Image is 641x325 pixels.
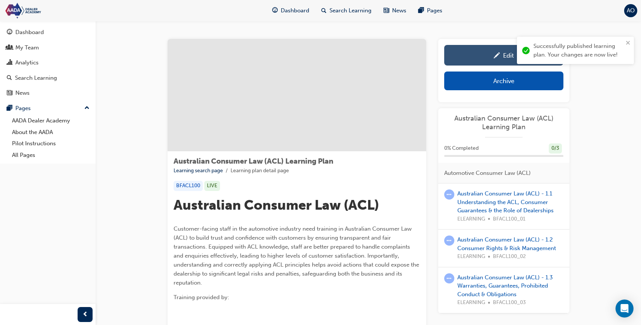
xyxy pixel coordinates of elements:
[7,105,12,112] span: pages-icon
[174,157,333,165] span: Australian Consumer Law (ACL) Learning Plan
[7,29,12,36] span: guage-icon
[412,3,448,18] a: pages-iconPages
[493,77,514,85] div: Archive
[7,75,12,82] span: search-icon
[392,6,406,15] span: News
[624,4,637,17] button: AO
[3,24,93,101] button: DashboardMy TeamAnalyticsSearch LearningNews
[418,6,424,15] span: pages-icon
[329,6,371,15] span: Search Learning
[444,114,563,131] a: Australian Consumer Law (ACL) Learning Plan
[626,40,631,48] button: close
[3,71,93,85] a: Search Learning
[493,298,526,307] span: BFACL100_03
[9,138,93,149] a: Pilot Instructions
[444,236,454,246] span: learningRecordVerb_ATTEMPT-icon
[533,42,623,59] div: Successfully published learning plan. Your changes are now live!
[457,236,556,252] a: Australian Consumer Law (ACL) - 1.2 Consumer Rights & Risk Management
[457,274,553,298] a: Australian Consumer Law (ACL) - 1.3 Warranties, Guarantees, Prohibited Conduct & Obligations
[383,6,389,15] span: news-icon
[444,189,454,200] span: learningRecordVerb_ATTEMPT-icon
[3,56,93,70] a: Analytics
[457,190,554,214] a: Australian Consumer Law (ACL) - 1.1 Understanding the ACL, Consumer Guarantees & the Role of Deal...
[616,300,634,318] div: Open Intercom Messenger
[444,144,479,153] span: 0 % Completed
[457,215,485,224] span: ELEARNING
[7,60,12,66] span: chart-icon
[493,215,526,224] span: BFACL100_01
[444,169,531,177] span: Automotive Consumer Law (ACL)
[3,101,93,115] button: Pages
[272,6,278,15] span: guage-icon
[266,3,315,18] a: guage-iconDashboard
[444,45,563,66] a: Edit
[444,72,563,90] button: Archive
[321,6,326,15] span: search-icon
[231,167,289,175] li: Learning plan detail page
[82,310,88,319] span: prev-icon
[174,225,421,286] span: Customer-facing staff in the automotive industry need training in Australian Consumer Law (ACL) t...
[377,3,412,18] a: news-iconNews
[15,28,44,37] div: Dashboard
[9,149,93,161] a: All Pages
[281,6,309,15] span: Dashboard
[494,52,500,60] span: pencil-icon
[457,298,485,307] span: ELEARNING
[444,273,454,283] span: learningRecordVerb_ATTEMPT-icon
[15,104,31,113] div: Pages
[3,25,93,39] a: Dashboard
[15,43,39,52] div: My Team
[174,197,379,213] span: Australian Consumer Law (ACL)
[549,143,562,154] div: 0 / 3
[503,52,514,59] div: Edit
[7,45,12,51] span: people-icon
[457,252,485,261] span: ELEARNING
[315,3,377,18] a: search-iconSearch Learning
[7,90,12,97] span: news-icon
[15,89,30,97] div: News
[84,103,90,113] span: up-icon
[204,181,220,191] div: LIVE
[3,41,93,55] a: My Team
[9,115,93,127] a: AADA Dealer Academy
[174,167,223,174] a: Learning search page
[174,294,229,301] span: Training provided by:
[15,58,39,67] div: Analytics
[9,127,93,138] a: About the AADA
[174,181,203,191] div: BFACL100
[427,6,442,15] span: Pages
[3,86,93,100] a: News
[493,252,526,261] span: BFACL100_02
[4,2,90,19] img: Trak
[15,74,57,82] div: Search Learning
